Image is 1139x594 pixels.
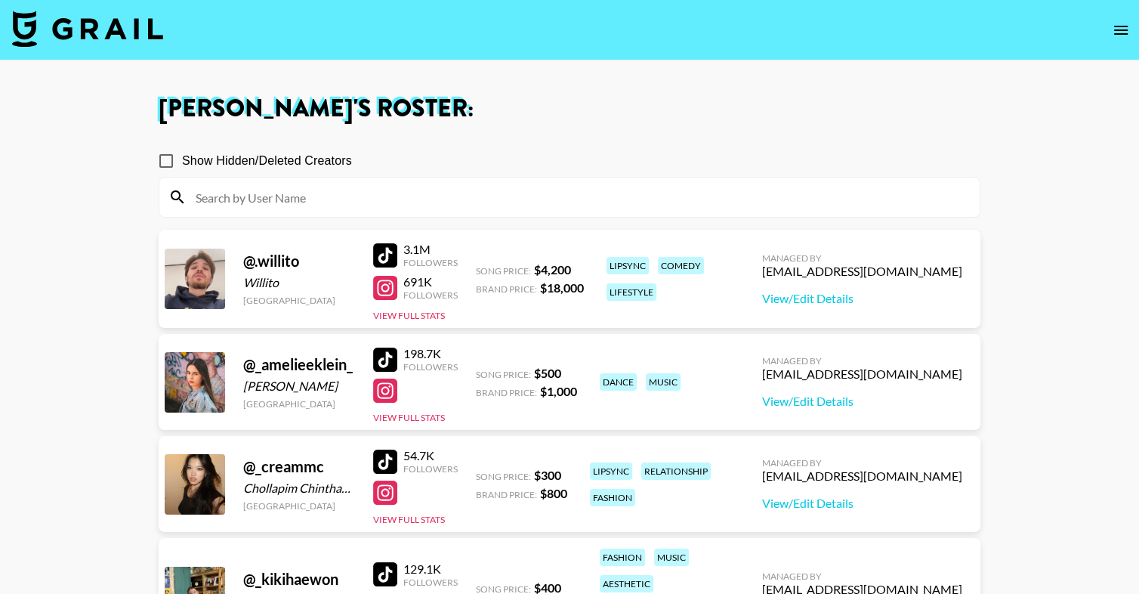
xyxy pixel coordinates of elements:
[243,355,355,374] div: @ _amelieeklein_
[762,252,962,264] div: Managed By
[403,274,458,289] div: 691K
[243,457,355,476] div: @ _creammc
[243,481,355,496] div: Chollapim Chinthammit
[243,570,355,589] div: @ _kikihaewon
[607,257,649,274] div: lipsync
[403,361,458,373] div: Followers
[540,486,567,500] strong: $ 800
[762,469,962,484] div: [EMAIL_ADDRESS][DOMAIN_NAME]
[476,471,531,482] span: Song Price:
[243,398,355,410] div: [GEOGRAPHIC_DATA]
[403,463,458,475] div: Followers
[476,283,537,295] span: Brand Price:
[182,152,352,170] span: Show Hidden/Deleted Creators
[187,185,971,209] input: Search by User Name
[762,367,962,382] div: [EMAIL_ADDRESS][DOMAIN_NAME]
[762,264,962,279] div: [EMAIL_ADDRESS][DOMAIN_NAME]
[403,448,458,463] div: 54.7K
[762,496,962,511] a: View/Edit Details
[607,283,656,301] div: lifestyle
[762,457,962,469] div: Managed By
[476,387,537,398] span: Brand Price:
[762,571,962,582] div: Managed By
[403,577,458,588] div: Followers
[403,562,458,577] div: 129.1K
[476,265,531,277] span: Song Price:
[373,412,445,423] button: View Full Stats
[243,252,355,271] div: @ .willito
[534,262,571,277] strong: $ 4,200
[762,355,962,367] div: Managed By
[590,489,635,506] div: fashion
[243,275,355,290] div: Willito
[600,373,637,391] div: dance
[243,295,355,306] div: [GEOGRAPHIC_DATA]
[646,373,681,391] div: music
[373,514,445,525] button: View Full Stats
[1106,15,1136,45] button: open drawer
[534,468,561,482] strong: $ 300
[658,257,704,274] div: comedy
[403,257,458,268] div: Followers
[762,291,962,306] a: View/Edit Details
[641,463,711,480] div: relationship
[476,489,537,500] span: Brand Price:
[540,280,584,295] strong: $ 18,000
[243,379,355,394] div: [PERSON_NAME]
[12,11,163,47] img: Grail Talent
[600,549,645,566] div: fashion
[654,549,689,566] div: music
[243,500,355,512] div: [GEOGRAPHIC_DATA]
[373,310,445,321] button: View Full Stats
[403,242,458,257] div: 3.1M
[403,289,458,301] div: Followers
[762,394,962,409] a: View/Edit Details
[403,346,458,361] div: 198.7K
[534,366,561,380] strong: $ 500
[159,97,980,121] h1: [PERSON_NAME] 's Roster:
[600,575,653,592] div: aesthetic
[540,384,577,398] strong: $ 1,000
[590,463,632,480] div: lipsync
[476,369,531,380] span: Song Price:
